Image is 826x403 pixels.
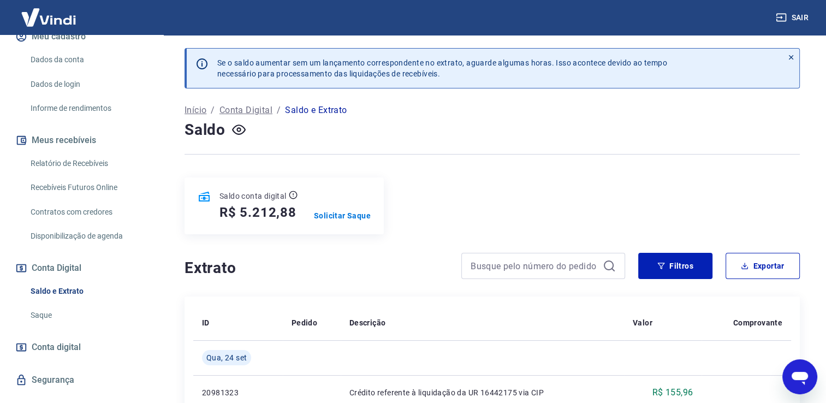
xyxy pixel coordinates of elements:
p: R$ 155,96 [652,386,693,399]
h4: Saldo [185,119,225,141]
button: Sair [774,8,813,28]
p: Saldo conta digital [219,191,287,201]
h5: R$ 5.212,88 [219,204,296,221]
p: Crédito referente à liquidação da UR 16442175 via CIP [349,387,615,398]
a: Contratos com credores [26,201,150,223]
p: Pedido [292,317,317,328]
img: Vindi [13,1,84,34]
p: Comprovante [733,317,782,328]
button: Filtros [638,253,712,279]
button: Meus recebíveis [13,128,150,152]
span: Conta digital [32,340,81,355]
p: ID [202,317,210,328]
a: Informe de rendimentos [26,97,150,120]
p: / [277,104,281,117]
p: 20981323 [202,387,274,398]
p: Saldo e Extrato [285,104,347,117]
p: Valor [633,317,652,328]
h4: Extrato [185,257,448,279]
a: Conta Digital [219,104,272,117]
input: Busque pelo número do pedido [471,258,598,274]
a: Recebíveis Futuros Online [26,176,150,199]
span: Qua, 24 set [206,352,247,363]
a: Saque [26,304,150,327]
a: Saldo e Extrato [26,280,150,303]
a: Relatório de Recebíveis [26,152,150,175]
p: Descrição [349,317,386,328]
a: Solicitar Saque [314,210,371,221]
iframe: Botão para abrir a janela de mensagens [782,359,817,394]
button: Meu cadastro [13,25,150,49]
button: Conta Digital [13,256,150,280]
button: Exportar [726,253,800,279]
a: Dados de login [26,73,150,96]
a: Início [185,104,206,117]
a: Disponibilização de agenda [26,225,150,247]
a: Segurança [13,368,150,392]
p: / [211,104,215,117]
p: Se o saldo aumentar sem um lançamento correspondente no extrato, aguarde algumas horas. Isso acon... [217,57,667,79]
a: Conta digital [13,335,150,359]
a: Dados da conta [26,49,150,71]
